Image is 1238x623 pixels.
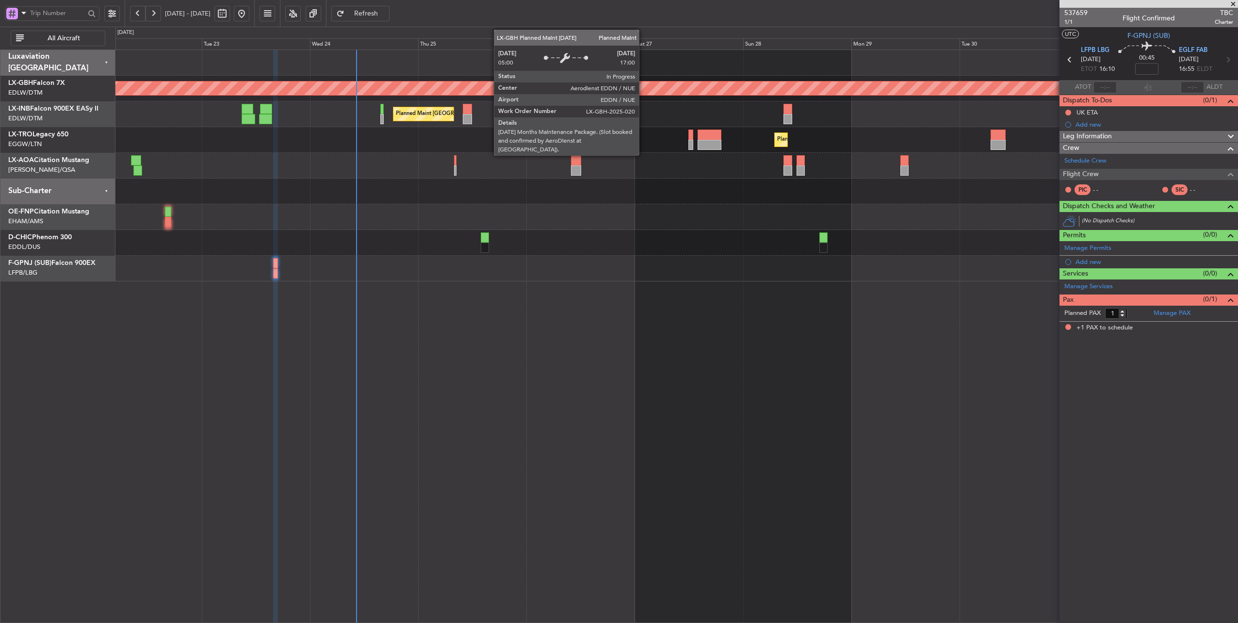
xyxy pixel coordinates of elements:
[960,38,1068,50] div: Tue 30
[1127,31,1170,41] span: F-GPNJ (SUB)
[8,217,43,226] a: EHAM/AMS
[1063,201,1155,212] span: Dispatch Checks and Weather
[1063,143,1079,154] span: Crew
[635,38,743,50] div: Sat 27
[1076,108,1098,116] div: UK ETA
[1081,55,1101,65] span: [DATE]
[8,105,98,112] a: LX-INBFalcon 900EX EASy II
[8,260,51,266] span: F-GPNJ (SUB)
[202,38,310,50] div: Tue 23
[8,140,42,148] a: EGGW/LTN
[1081,65,1097,74] span: ETOT
[8,131,68,138] a: LX-TROLegacy 650
[8,88,43,97] a: EDLW/DTM
[117,29,134,37] div: [DATE]
[1063,268,1088,279] span: Services
[1075,258,1233,266] div: Add new
[1082,217,1238,227] div: (No Dispatch Checks)
[1081,46,1109,55] span: LFPB LBG
[1064,244,1111,253] a: Manage Permits
[8,208,89,215] a: OE-FNPCitation Mustang
[1063,295,1074,306] span: Pax
[8,157,89,164] a: LX-AOACitation Mustang
[11,31,105,46] button: All Aircraft
[1215,18,1233,26] span: Charter
[8,131,33,138] span: LX-TRO
[8,260,96,266] a: F-GPNJ (SUB)Falcon 900EX
[1075,120,1233,129] div: Add new
[1063,230,1086,241] span: Permits
[743,38,851,50] div: Sun 28
[777,132,930,147] div: Planned Maint [GEOGRAPHIC_DATA] ([GEOGRAPHIC_DATA])
[1179,46,1207,55] span: EGLF FAB
[8,234,32,241] span: D-CHIC
[8,157,34,164] span: LX-AOA
[8,165,75,174] a: [PERSON_NAME]/QSA
[93,38,201,50] div: Mon 22
[1197,65,1212,74] span: ELDT
[526,38,635,50] div: Fri 26
[1215,8,1233,18] span: TBC
[8,243,40,251] a: EDDL/DUS
[1093,185,1115,194] div: - -
[851,38,960,50] div: Mon 29
[310,38,418,50] div: Wed 24
[30,6,85,20] input: Trip Number
[1139,53,1155,63] span: 00:45
[331,6,390,21] button: Refresh
[8,268,37,277] a: LFPB/LBG
[1062,30,1079,38] button: UTC
[1154,309,1190,318] a: Manage PAX
[1190,185,1212,194] div: - -
[1063,95,1112,106] span: Dispatch To-Dos
[1099,65,1115,74] span: 16:10
[1064,18,1088,26] span: 1/1
[1179,65,1194,74] span: 16:55
[1075,184,1091,195] div: PIC
[26,35,102,42] span: All Aircraft
[8,234,72,241] a: D-CHICPhenom 300
[8,208,34,215] span: OE-FNP
[1064,282,1113,292] a: Manage Services
[396,107,549,121] div: Planned Maint [GEOGRAPHIC_DATA] ([GEOGRAPHIC_DATA])
[8,114,43,123] a: EDLW/DTM
[1203,95,1217,105] span: (0/1)
[1203,230,1217,240] span: (0/0)
[1203,294,1217,304] span: (0/1)
[1063,131,1112,142] span: Leg Information
[1064,8,1088,18] span: 537659
[1179,55,1199,65] span: [DATE]
[165,9,211,18] span: [DATE] - [DATE]
[1206,82,1222,92] span: ALDT
[8,80,65,86] a: LX-GBHFalcon 7X
[1076,323,1133,333] span: +1 PAX to schedule
[1075,82,1091,92] span: ATOT
[1123,13,1175,23] div: Flight Confirmed
[1203,268,1217,279] span: (0/0)
[1064,309,1101,318] label: Planned PAX
[8,80,33,86] span: LX-GBH
[8,105,30,112] span: LX-INB
[1063,169,1099,180] span: Flight Crew
[346,10,386,17] span: Refresh
[1093,82,1117,93] input: --:--
[1064,156,1107,166] a: Schedule Crew
[418,38,526,50] div: Thu 25
[1172,184,1188,195] div: SIC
